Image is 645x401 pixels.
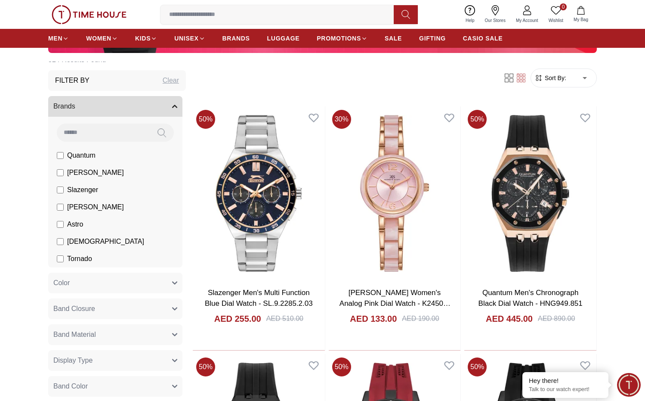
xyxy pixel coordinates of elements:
h3: Filter By [55,75,89,86]
span: 50 % [468,357,487,376]
a: Slazenger Men's Multi Function Blue Dial Watch - SL.9.2285.2.03 [205,289,313,308]
span: Sort By: [543,74,566,82]
span: 30 % [332,110,351,129]
a: PROMOTIONS [317,31,367,46]
span: Band Color [53,381,88,392]
img: ... [52,5,127,24]
h4: AED 445.00 [486,313,533,325]
a: Help [460,3,480,25]
input: Quantum [57,152,64,159]
span: Slazenger [67,185,98,195]
input: Slazenger [57,187,64,193]
a: LUGGAGE [267,31,300,46]
button: Band Color [48,376,182,397]
span: Tornado [67,254,92,264]
span: WOMEN [86,34,111,43]
span: Band Material [53,330,96,340]
span: BRANDS [222,34,250,43]
span: LUGGAGE [267,34,300,43]
div: AED 890.00 [538,314,575,324]
a: MEN [48,31,69,46]
input: [DEMOGRAPHIC_DATA] [57,238,64,245]
span: 50 % [468,110,487,129]
img: Slazenger Men's Multi Function Blue Dial Watch - SL.9.2285.2.03 [193,106,325,280]
span: Band Closure [53,304,95,314]
a: [PERSON_NAME] Women's Analog Pink Dial Watch - K24501-RCPP [339,289,451,319]
h4: AED 133.00 [350,313,397,325]
span: MEN [48,34,62,43]
span: My Bag [570,16,592,23]
a: CASIO SALE [463,31,503,46]
p: Talk to our watch expert! [529,386,602,393]
span: PROMOTIONS [317,34,361,43]
span: UNISEX [174,34,198,43]
button: Band Closure [48,298,182,319]
input: [PERSON_NAME] [57,204,64,211]
span: KIDS [135,34,151,43]
button: Brands [48,96,182,117]
a: KIDS [135,31,157,46]
span: 50 % [196,357,215,376]
a: UNISEX [174,31,205,46]
span: SALE [385,34,402,43]
h4: AED 255.00 [214,313,261,325]
span: Help [462,17,478,24]
span: Display Type [53,355,93,366]
div: AED 190.00 [402,314,439,324]
span: 50 % [196,110,215,129]
div: Hey there! [529,376,602,385]
span: Color [53,278,70,288]
span: Brands [53,101,75,112]
button: Display Type [48,350,182,371]
div: AED 510.00 [266,314,303,324]
span: My Account [512,17,542,24]
span: Our Stores [481,17,509,24]
span: [DEMOGRAPHIC_DATA] [67,236,144,247]
span: [PERSON_NAME] [67,202,124,212]
span: Quantum [67,150,96,161]
input: Astro [57,221,64,228]
a: GIFTING [419,31,446,46]
button: Color [48,273,182,293]
button: Band Material [48,324,182,345]
a: BRANDS [222,31,250,46]
img: Kenneth Scott Women's Analog Pink Dial Watch - K24501-RCPP [329,106,461,280]
img: Quantum Men's Chronograph Black Dial Watch - HNG949.851 [464,106,596,280]
span: 50 % [332,357,351,376]
span: CASIO SALE [463,34,503,43]
div: Chat Widget [617,373,641,397]
input: [PERSON_NAME] [57,169,64,176]
a: Our Stores [480,3,511,25]
input: Tornado [57,255,64,262]
span: GIFTING [419,34,446,43]
a: 0Wishlist [543,3,568,25]
div: Clear [163,75,179,86]
span: [PERSON_NAME] [67,168,124,178]
button: My Bag [568,4,593,25]
a: WOMEN [86,31,118,46]
span: Astro [67,219,83,230]
button: Sort By: [534,74,566,82]
span: Wishlist [545,17,567,24]
span: 0 [560,3,567,10]
a: Quantum Men's Chronograph Black Dial Watch - HNG949.851 [478,289,583,308]
a: SALE [385,31,402,46]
